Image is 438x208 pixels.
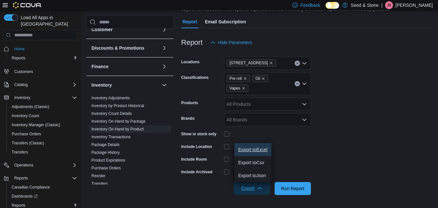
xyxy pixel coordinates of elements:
[255,75,260,82] span: Oil
[302,81,307,86] button: Open list of options
[302,102,307,107] button: Open list of options
[12,67,77,75] span: Customers
[91,82,159,88] button: Inventory
[238,160,267,165] span: Export to Csv
[300,2,320,8] span: Feedback
[9,192,40,200] a: Dashboards
[12,174,77,182] span: Reports
[1,44,80,54] button: Home
[160,44,168,52] button: Discounts & Promotions
[181,75,209,80] label: Classifications
[281,185,304,192] span: Run Report
[6,148,80,157] button: Transfers
[205,15,246,28] span: Email Subscription
[6,129,80,139] button: Purchase Orders
[91,142,120,147] span: Package Details
[227,85,248,92] span: Vapes
[218,39,252,46] span: Hide Parameters
[227,75,250,82] span: Pre roll
[12,81,30,89] button: Catalog
[181,116,195,121] label: Brands
[91,127,144,132] span: Inventory On Hand by Product
[14,163,33,168] span: Operations
[91,173,105,178] span: Reorder
[12,55,25,61] span: Reports
[9,121,63,129] a: Inventory Manager (Classic)
[12,150,28,155] span: Transfers
[230,85,240,92] span: Vapes
[1,93,80,102] button: Inventory
[275,182,311,195] button: Run Report
[91,165,121,171] span: Purchase Orders
[91,96,130,100] a: Inventory Adjustments
[6,192,80,201] a: Dashboards
[381,1,383,9] p: |
[181,144,212,149] label: Include Location
[12,203,25,208] span: Reports
[12,94,77,102] span: Inventory
[91,63,109,70] h3: Finance
[91,150,120,155] a: Package History
[1,161,80,170] button: Operations
[9,54,77,62] span: Reports
[9,121,77,129] span: Inventory Manager (Classic)
[18,14,77,27] span: Load All Apps in [GEOGRAPHIC_DATA]
[91,119,146,124] a: Inventory On Hand by Package
[269,61,273,65] button: Remove 590 Old Hope Princeton Way (Hope) from selection in this group
[160,63,168,70] button: Finance
[91,174,105,178] a: Reorder
[295,61,300,66] button: Clear input
[91,82,112,88] h3: Inventory
[12,141,44,146] span: Transfers (Classic)
[91,95,130,101] span: Inventory Adjustments
[9,148,77,156] span: Transfers
[302,117,307,122] button: Open list of options
[1,174,80,183] button: Reports
[91,181,108,186] a: Transfers
[234,182,270,195] button: Export
[12,45,77,53] span: Home
[91,158,125,163] a: Product Expirations
[6,102,80,111] button: Adjustments (Classic)
[234,143,271,156] button: Export toExcel
[238,173,267,178] span: Export to Json
[91,63,159,70] button: Finance
[6,183,80,192] button: Canadian Compliance
[12,94,33,102] button: Inventory
[227,59,276,67] span: 590 Old Hope Princeton Way (Hope)
[14,69,33,74] span: Customers
[6,139,80,148] button: Transfers (Classic)
[9,103,52,111] a: Adjustments (Classic)
[238,182,266,195] span: Export
[14,46,25,52] span: Home
[91,166,121,170] a: Purchase Orders
[9,112,77,120] span: Inventory Count
[12,185,50,190] span: Canadian Compliance
[234,156,271,169] button: Export toCsv
[295,81,300,86] button: Clear input
[6,111,80,120] button: Inventory Count
[91,111,132,116] a: Inventory Count Details
[14,95,30,100] span: Inventory
[9,139,47,147] a: Transfers (Classic)
[9,103,77,111] span: Adjustments (Classic)
[385,1,393,9] div: Jenna Barnes
[91,45,144,51] h3: Discounts & Promotions
[91,26,159,33] button: Customer
[9,183,77,191] span: Canadian Compliance
[91,135,131,139] a: Inventory Transactions
[160,81,168,89] button: Inventory
[181,157,207,162] label: Include Room
[230,75,242,82] span: Pre roll
[396,1,433,9] p: [PERSON_NAME]
[326,2,339,9] input: Dark Mode
[238,147,267,152] span: Export to Excel
[9,112,42,120] a: Inventory Count
[12,194,38,199] span: Dashboards
[91,127,144,131] a: Inventory On Hand by Product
